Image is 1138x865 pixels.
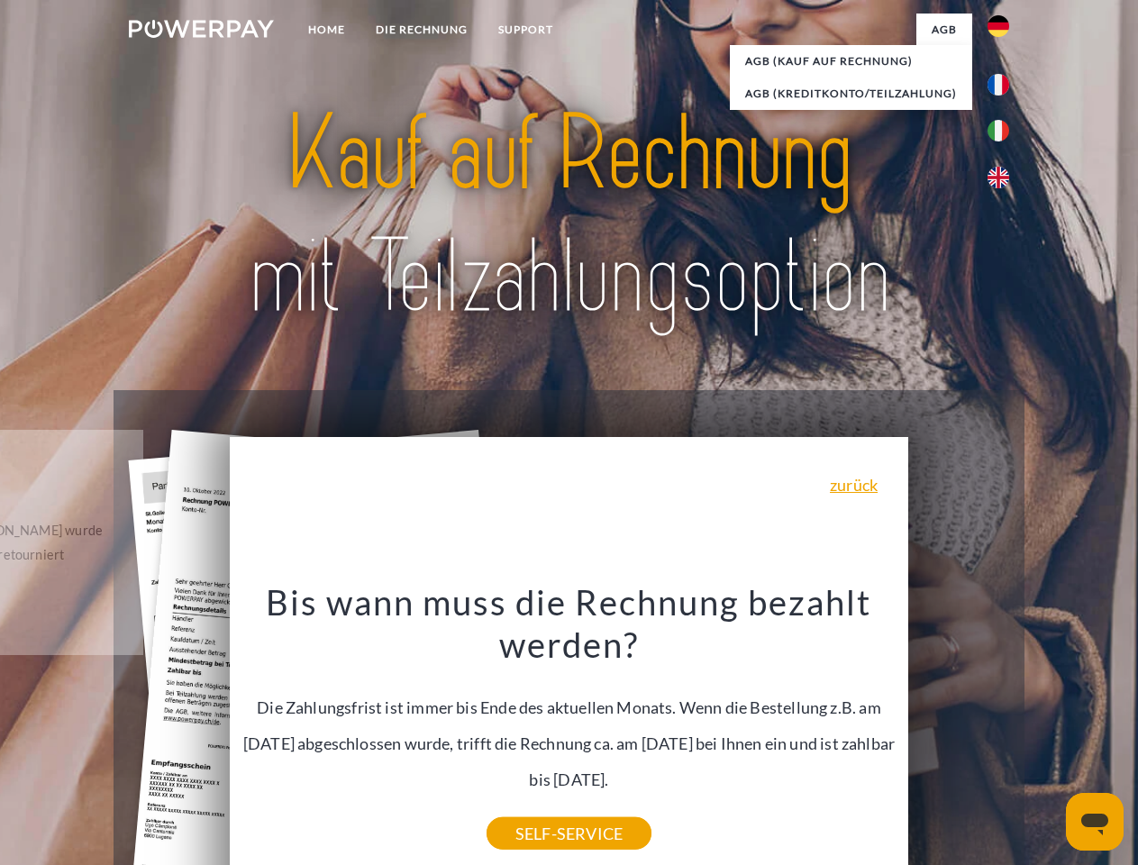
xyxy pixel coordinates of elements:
[830,477,878,493] a: zurück
[988,15,1009,37] img: de
[988,167,1009,188] img: en
[988,74,1009,96] img: fr
[730,45,972,77] a: AGB (Kauf auf Rechnung)
[487,817,651,850] a: SELF-SERVICE
[360,14,483,46] a: DIE RECHNUNG
[916,14,972,46] a: agb
[293,14,360,46] a: Home
[129,20,274,38] img: logo-powerpay-white.svg
[1066,793,1124,851] iframe: Schaltfläche zum Öffnen des Messaging-Fensters
[483,14,569,46] a: SUPPORT
[172,86,966,345] img: title-powerpay_de.svg
[730,77,972,110] a: AGB (Kreditkonto/Teilzahlung)
[241,580,898,667] h3: Bis wann muss die Rechnung bezahlt werden?
[241,580,898,833] div: Die Zahlungsfrist ist immer bis Ende des aktuellen Monats. Wenn die Bestellung z.B. am [DATE] abg...
[988,120,1009,141] img: it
